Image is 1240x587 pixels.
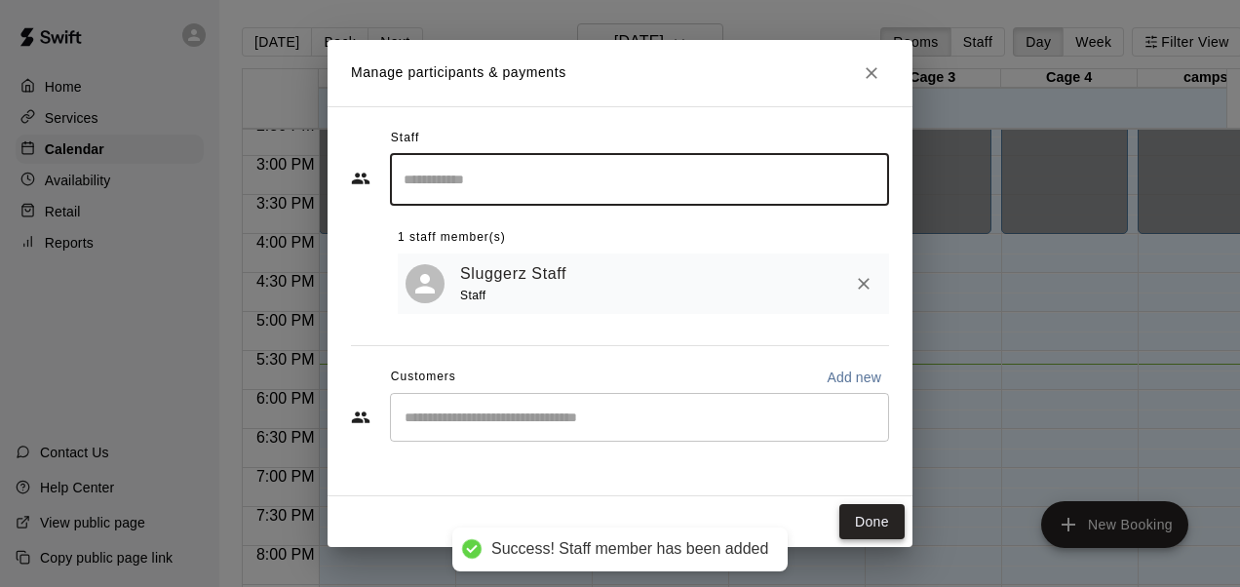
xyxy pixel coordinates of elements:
button: Remove [846,266,881,301]
a: Sluggerz Staff [460,261,566,287]
svg: Customers [351,408,370,427]
button: Add new [819,362,889,393]
p: Manage participants & payments [351,62,566,83]
span: Staff [460,289,485,302]
div: Search staff [390,154,889,206]
div: Start typing to search customers... [390,393,889,442]
button: Close [854,56,889,91]
svg: Staff [351,169,370,188]
span: 1 staff member(s) [398,222,506,254]
span: Staff [391,123,419,154]
p: Add new [827,368,881,387]
div: Success! Staff member has been added [491,539,768,560]
button: Done [839,504,905,540]
span: Customers [391,362,456,393]
div: Sluggerz Staff [406,264,445,303]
